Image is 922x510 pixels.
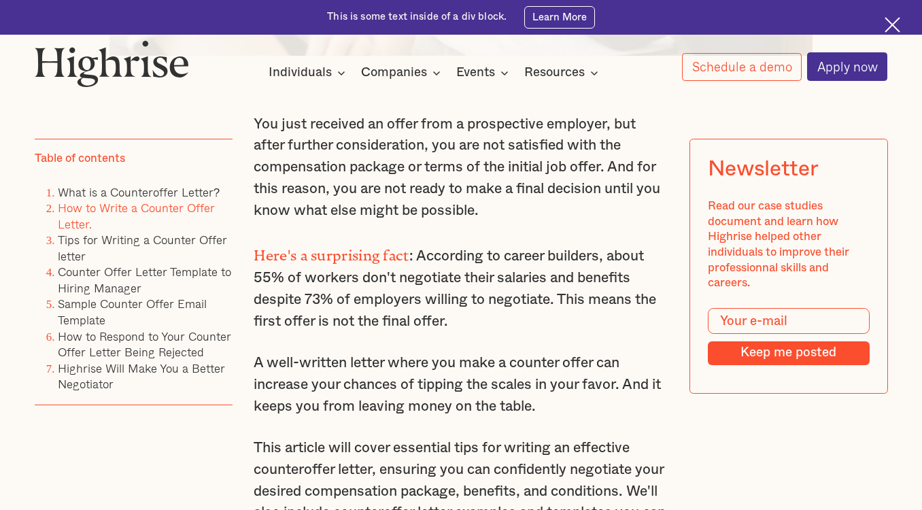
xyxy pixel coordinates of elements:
div: Individuals [269,65,332,81]
div: Individuals [269,65,349,81]
input: Your e-mail [707,308,869,334]
div: This is some text inside of a div block. [327,10,507,24]
a: Schedule a demo [682,53,802,81]
div: Newsletter [707,156,818,182]
div: Companies [361,65,427,81]
a: Tips for Writing a Counter Offer letter [58,231,227,265]
p: A well-written letter where you make a counter offer can increase your chances of tipping the sca... [254,352,668,417]
img: Highrise logo [35,40,189,87]
a: Highrise Will Make You a Better Negotiator [58,358,225,393]
strong: Here's a surprising fact [254,247,409,256]
a: Sample Counter Offer Email Template [58,294,207,329]
div: Resources [524,65,585,81]
a: Apply now [807,52,887,81]
div: Events [456,65,495,81]
a: Learn More [524,6,595,29]
p: You just received an offer from a prospective employer, but after further consideration, you are ... [254,114,668,222]
div: Read our case studies document and learn how Highrise helped other individuals to improve their p... [707,199,869,290]
img: Cross icon [885,17,900,33]
p: : According to career builders, about 55% of workers don't negotiate their salaries and benefits ... [254,241,668,332]
a: What is a Counteroffer Letter? [58,182,220,201]
form: Modal Form [707,308,869,365]
a: Counter Offer Letter Template to Hiring Manager [58,262,231,297]
a: How to Respond to Your Counter Offer Letter Being Rejected [58,326,231,361]
div: Companies [361,65,445,81]
a: How to Write a Counter Offer Letter. [58,199,215,233]
div: Resources [524,65,602,81]
div: Table of contents [35,150,125,166]
input: Keep me posted [707,341,869,366]
div: Events [456,65,513,81]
